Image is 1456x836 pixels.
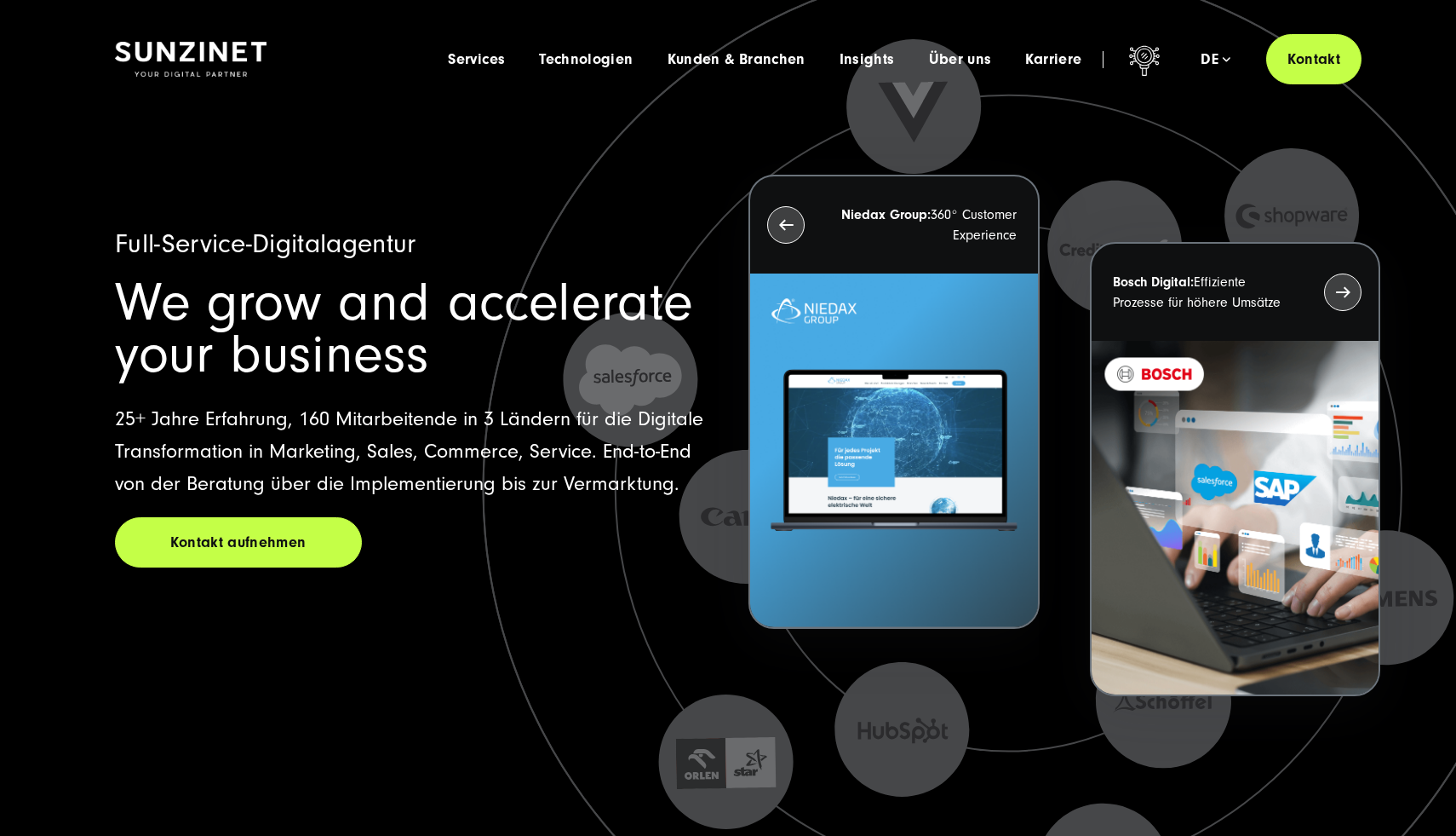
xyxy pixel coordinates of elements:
[840,51,895,68] a: Insights
[750,274,1037,627] img: Letztes Projekt von Niedax. Ein Laptop auf dem die Niedax Website geöffnet ist, auf blauem Hinter...
[115,403,708,500] p: 25+ Jahre Erfahrung, 160 Mitarbeitende in 3 Ländern für die Digitale Transformation in Marketing,...
[115,228,416,259] span: Full-Service-Digitalagentur
[1090,242,1380,696] button: Bosch Digital:Effiziente Prozesse für höhere Umsätze BOSCH - Kundeprojekt - Digital Transformatio...
[1092,341,1379,695] img: BOSCH - Kundeprojekt - Digital Transformation Agentur SUNZINET
[115,42,267,78] img: SUNZINET Full Service Digital Agentur
[1025,51,1081,68] a: Karriere
[841,207,931,222] strong: Niedax Group:
[539,51,633,68] a: Technologien
[448,51,505,68] a: Services
[748,175,1039,629] button: Niedax Group:360° Customer Experience Letztes Projekt von Niedax. Ein Laptop auf dem die Niedax W...
[1266,34,1361,84] a: Kontakt
[929,51,992,68] a: Über uns
[115,517,362,568] a: Kontakt aufnehmen
[115,272,693,385] span: We grow and accelerate your business
[1113,272,1293,313] p: Effiziente Prozesse für höhere Umsätze
[1201,51,1230,68] div: de
[1113,274,1194,290] strong: Bosch Digital:
[835,205,1016,245] p: 360° Customer Experience
[668,51,805,68] a: Kunden & Branchen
